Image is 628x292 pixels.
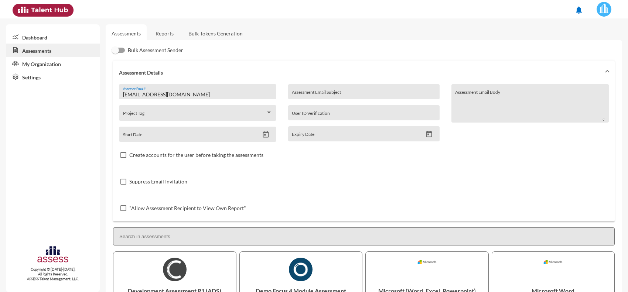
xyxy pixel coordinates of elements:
[129,177,187,186] span: Suppress Email Invitation
[129,204,246,213] span: "Allow Assessment Recipient to View Own Report"
[128,46,183,55] span: Bulk Assessment Sender
[6,57,100,70] a: My Organization
[423,130,436,138] button: Open calendar
[6,30,100,44] a: Dashboard
[129,151,263,159] span: Create accounts for the user before taking the assessments
[119,69,600,76] mat-panel-title: Assessment Details
[113,61,615,84] mat-expansion-panel-header: Assessment Details
[113,84,615,221] div: Assessment Details
[6,70,100,83] a: Settings
[150,24,180,42] a: Reports
[37,245,69,265] img: assesscompany-logo.png
[259,131,272,138] button: Open calendar
[182,24,249,42] a: Bulk Tokens Generation
[6,267,100,281] p: Copyright © [DATE]-[DATE]. All Rights Reserved. ASSESS Talent Management, LLC.
[113,227,615,245] input: Search in assessments
[6,44,100,57] a: Assessments
[123,92,273,97] input: Assessee Email
[574,6,583,14] mat-icon: notifications
[112,30,141,37] a: Assessments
